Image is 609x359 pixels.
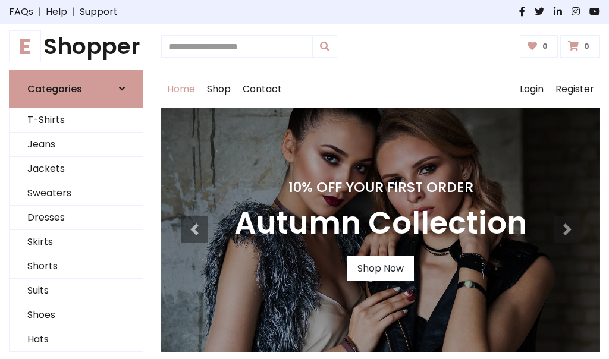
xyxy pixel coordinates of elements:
[234,179,527,196] h4: 10% Off Your First Order
[67,5,80,19] span: |
[9,5,33,19] a: FAQs
[9,33,143,60] a: EShopper
[539,41,551,52] span: 0
[9,33,143,60] h1: Shopper
[347,256,414,281] a: Shop Now
[46,5,67,19] a: Help
[10,327,143,352] a: Hats
[10,230,143,254] a: Skirts
[10,181,143,206] a: Sweaters
[514,70,550,108] a: Login
[80,5,118,19] a: Support
[10,279,143,303] a: Suits
[560,35,600,58] a: 0
[33,5,46,19] span: |
[10,206,143,230] a: Dresses
[9,70,143,108] a: Categories
[9,30,41,62] span: E
[520,35,558,58] a: 0
[10,157,143,181] a: Jackets
[237,70,288,108] a: Contact
[10,133,143,157] a: Jeans
[234,205,527,242] h3: Autumn Collection
[581,41,592,52] span: 0
[201,70,237,108] a: Shop
[10,254,143,279] a: Shorts
[27,83,82,95] h6: Categories
[10,303,143,327] a: Shoes
[161,70,201,108] a: Home
[10,108,143,133] a: T-Shirts
[550,70,600,108] a: Register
